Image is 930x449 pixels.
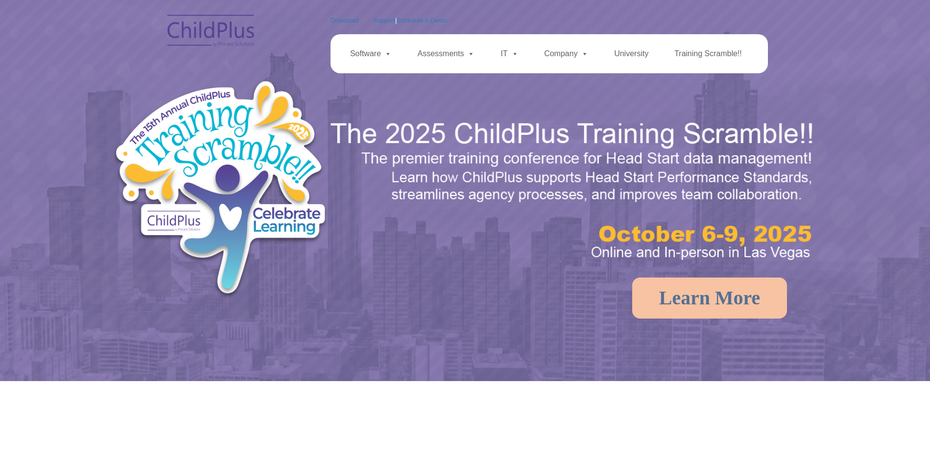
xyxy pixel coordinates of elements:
a: IT [491,44,528,64]
a: Download [331,17,359,24]
a: Learn More [632,278,787,319]
a: Assessments [408,44,484,64]
a: University [604,44,658,64]
a: Software [340,44,401,64]
img: ChildPlus by Procare Solutions [163,8,260,57]
font: | [331,17,447,24]
a: Training Scramble!! [664,44,751,64]
a: Support [373,17,395,24]
a: Company [535,44,598,64]
a: Schedule A Demo [397,17,447,24]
